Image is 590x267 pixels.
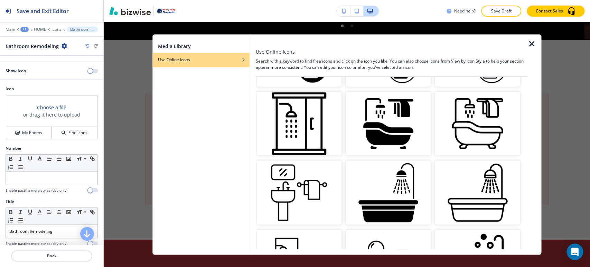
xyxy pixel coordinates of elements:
h4: Find Icons [68,130,87,136]
img: Bizwise Logo [109,7,151,15]
h4: My Photos [22,130,42,136]
h4: Enable pasting more styles (dev only) [6,188,67,193]
p: Save Draft [490,8,512,14]
h3: Need help? [454,8,476,14]
h2: Icon [6,86,98,92]
button: Choose a file [37,104,66,111]
p: Contact Sales [536,8,563,14]
button: Find Icons [52,127,97,139]
div: Choose a fileor drag it here to uploadMy PhotosFind Icons [6,95,98,140]
button: Save Draft [481,6,521,17]
button: Main [6,27,15,32]
button: My Photos [6,127,52,139]
h2: Title [6,199,14,205]
button: HOME [34,27,46,32]
h2: Bathroom Remodeling [6,43,59,50]
button: Icons [51,27,62,32]
p: Bathroom Remodeling [70,27,94,32]
h2: Save and Exit Editor [17,7,69,15]
button: +1 [20,27,29,32]
p: Back [12,253,92,259]
button: Contact Sales [527,6,584,17]
h3: or drag it here to upload [23,111,80,118]
div: Open Intercom Messenger [566,243,583,260]
button: Use Online Icons [152,53,250,67]
h2: Media Library [158,43,191,50]
img: Your Logo [157,9,176,14]
h3: Use Online Icons [256,48,295,55]
h4: Use Online Icons [158,57,190,63]
h2: Number [6,145,22,151]
button: Bathroom Remodeling [67,27,98,32]
button: Back [11,250,92,261]
p: Bathroom Remodeling [9,228,94,234]
h4: Enable pasting more styles (dev only) [6,241,67,246]
h2: Show Icon [6,68,26,74]
h4: Search with a keyword to find free icons and click on the icon you like. You can also choose icon... [256,58,527,71]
